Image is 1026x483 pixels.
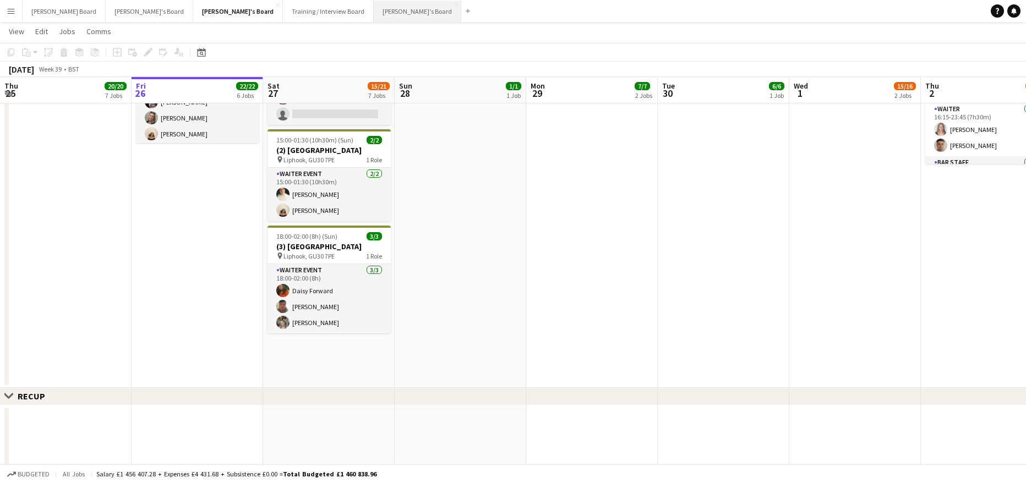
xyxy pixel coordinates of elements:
span: Thu [925,81,939,91]
span: 2/2 [367,136,382,144]
span: Wed [794,81,808,91]
span: 29 [529,87,545,100]
span: Thu [4,81,18,91]
app-card-role: WAITER EVENT2/215:00-01:30 (10h30m)[PERSON_NAME][PERSON_NAME] [268,168,391,221]
span: Comms [86,26,111,36]
span: 15/16 [894,82,916,90]
span: Sat [268,81,280,91]
span: 27 [266,87,280,100]
a: View [4,24,29,39]
div: 2 Jobs [894,91,915,100]
span: 3/3 [367,232,382,240]
div: 7 Jobs [105,91,126,100]
span: 22/22 [236,82,258,90]
button: Training / Interview Board [283,1,374,22]
h3: (3) [GEOGRAPHIC_DATA] [268,241,391,251]
div: RECUP [18,391,54,402]
span: 30 [661,87,675,100]
span: 1 [792,87,808,100]
span: 6/6 [769,82,784,90]
div: [DATE] [9,64,34,75]
span: Sun [399,81,412,91]
button: [PERSON_NAME]'s Board [193,1,283,22]
span: 25 [3,87,18,100]
span: Liphook, GU30 7PE [283,252,335,260]
span: All jobs [61,470,87,478]
button: [PERSON_NAME]'s Board [374,1,461,22]
a: Jobs [54,24,80,39]
span: Jobs [59,26,75,36]
div: BST [68,65,79,73]
div: 1 Job [769,91,784,100]
span: 28 [397,87,412,100]
span: Liphook, GU30 7PE [283,156,335,164]
span: 1 Role [366,156,382,164]
span: 26 [134,87,146,100]
span: 20/20 [105,82,127,90]
span: Budgeted [18,470,50,478]
app-job-card: 18:00-02:00 (8h) (Sun)3/3(3) [GEOGRAPHIC_DATA] Liphook, GU30 7PE1 RoleWAITER EVENT3/318:00-02:00 ... [268,226,391,333]
span: Tue [662,81,675,91]
button: [PERSON_NAME]'s Board [106,1,193,22]
span: 1 Role [366,252,382,260]
a: Comms [82,24,116,39]
span: 2 [924,87,939,100]
span: 7/7 [635,82,650,90]
app-job-card: 15:00-01:30 (10h30m) (Sun)2/2(2) [GEOGRAPHIC_DATA] Liphook, GU30 7PE1 RoleWAITER EVENT2/215:00-01... [268,129,391,221]
h3: (2) [GEOGRAPHIC_DATA] [268,145,391,155]
button: [PERSON_NAME] Board [23,1,106,22]
span: Edit [35,26,48,36]
span: 1/1 [506,82,521,90]
div: Salary £1 456 407.28 + Expenses £4 431.68 + Subsistence £0.00 = [96,470,376,478]
div: 1 Job [506,91,521,100]
app-card-role: WAITER EVENT3/318:00-02:00 (8h)Daisy Forward[PERSON_NAME][PERSON_NAME] [268,264,391,333]
div: 7 Jobs [368,91,389,100]
span: 15:00-01:30 (10h30m) (Sun) [276,136,353,144]
span: Total Budgeted £1 460 838.96 [283,470,376,478]
div: 6 Jobs [237,91,258,100]
button: Budgeted [6,468,51,480]
span: Mon [531,81,545,91]
span: View [9,26,24,36]
div: 2 Jobs [635,91,652,100]
a: Edit [31,24,52,39]
span: Fri [136,81,146,91]
span: 18:00-02:00 (8h) (Sun) [276,232,337,240]
span: 15/21 [368,82,390,90]
span: Week 39 [36,65,64,73]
